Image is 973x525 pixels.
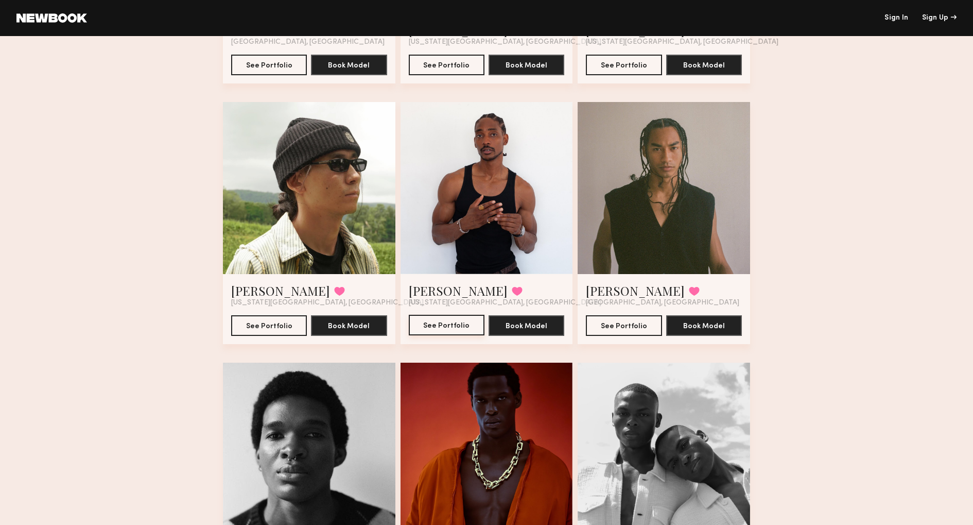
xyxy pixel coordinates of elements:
[311,55,387,75] button: Book Model
[586,55,662,75] button: See Portfolio
[409,282,508,299] a: [PERSON_NAME]
[884,14,908,22] a: Sign In
[311,60,387,69] a: Book Model
[311,315,387,336] button: Book Model
[489,315,564,336] button: Book Model
[231,282,330,299] a: [PERSON_NAME]
[489,321,564,330] a: Book Model
[409,38,601,46] span: [US_STATE][GEOGRAPHIC_DATA], [GEOGRAPHIC_DATA]
[231,315,307,336] button: See Portfolio
[231,299,424,307] span: [US_STATE][GEOGRAPHIC_DATA], [GEOGRAPHIC_DATA]
[586,299,739,307] span: [GEOGRAPHIC_DATA], [GEOGRAPHIC_DATA]
[409,299,601,307] span: [US_STATE][GEOGRAPHIC_DATA], [GEOGRAPHIC_DATA]
[231,38,385,46] span: [GEOGRAPHIC_DATA], [GEOGRAPHIC_DATA]
[489,55,564,75] button: Book Model
[409,315,484,336] a: See Portfolio
[666,315,742,336] button: Book Model
[231,55,307,75] button: See Portfolio
[586,315,662,336] button: See Portfolio
[586,282,685,299] a: [PERSON_NAME]
[666,60,742,69] a: Book Model
[409,315,484,335] button: See Portfolio
[409,55,484,75] button: See Portfolio
[311,321,387,330] a: Book Model
[922,14,957,22] div: Sign Up
[489,60,564,69] a: Book Model
[586,38,778,46] span: [US_STATE][GEOGRAPHIC_DATA], [GEOGRAPHIC_DATA]
[666,321,742,330] a: Book Model
[666,55,742,75] button: Book Model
